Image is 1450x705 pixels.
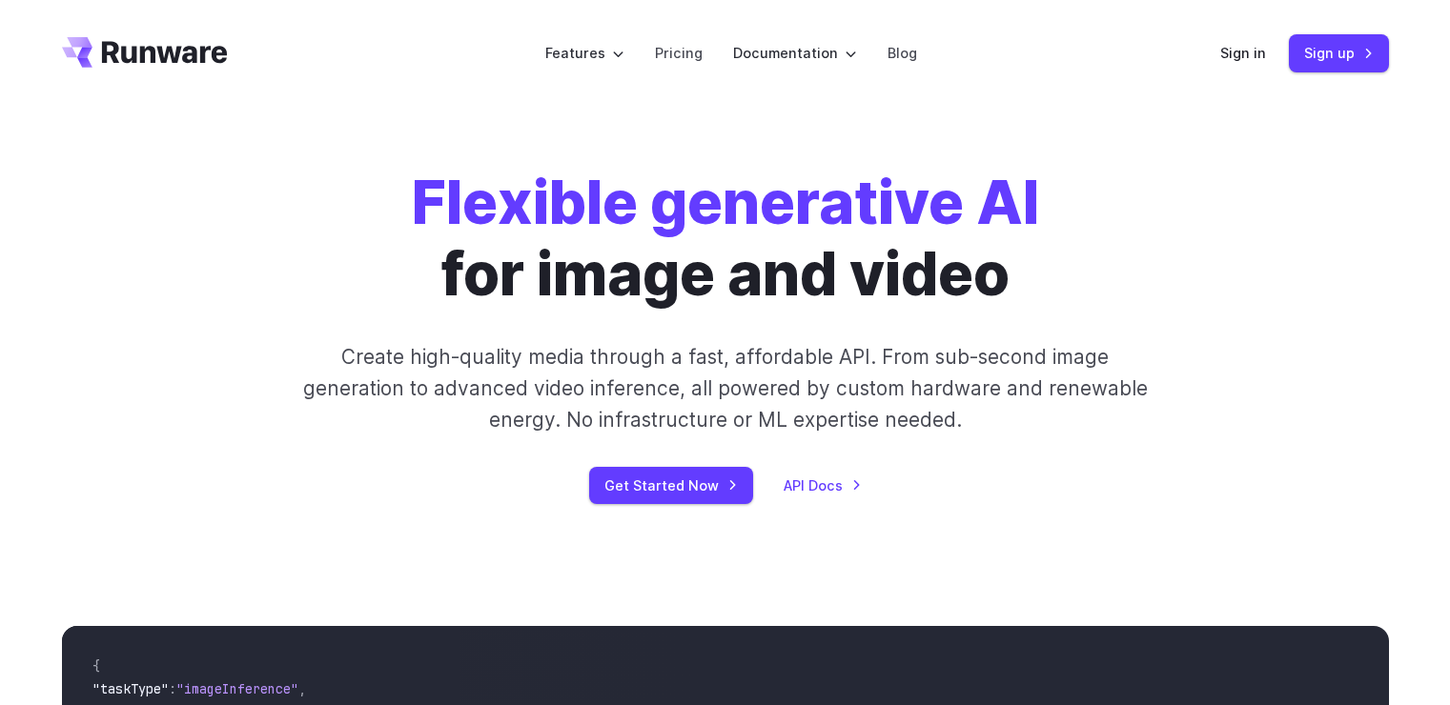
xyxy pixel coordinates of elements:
span: { [92,657,100,675]
a: API Docs [784,474,862,496]
a: Sign in [1220,42,1266,64]
span: : [169,680,176,697]
a: Sign up [1289,34,1389,71]
strong: Flexible generative AI [412,167,1039,238]
a: Get Started Now [589,467,753,504]
span: , [298,680,306,697]
a: Pricing [655,42,703,64]
h1: for image and video [412,168,1039,311]
span: "imageInference" [176,680,298,697]
a: Go to / [62,37,228,68]
p: Create high-quality media through a fast, affordable API. From sub-second image generation to adv... [300,341,1150,436]
label: Documentation [733,42,857,64]
label: Features [545,42,624,64]
span: "taskType" [92,680,169,697]
a: Blog [888,42,917,64]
